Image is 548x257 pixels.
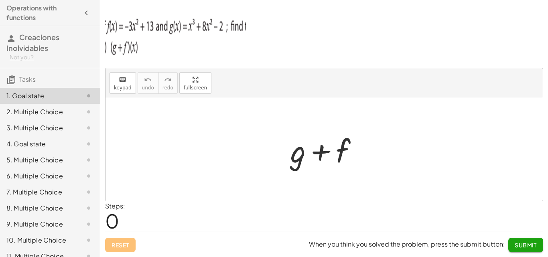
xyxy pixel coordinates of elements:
button: redoredo [158,72,178,94]
div: 3. Multiple Choice [6,123,71,133]
span: redo [162,85,173,91]
span: Creaciones Inolvidables [6,32,59,53]
i: Task not started. [84,123,93,133]
div: 6. Multiple Choice [6,171,71,181]
i: Task not started. [84,235,93,245]
span: 0 [105,208,119,233]
i: Task not started. [84,219,93,229]
i: keyboard [119,75,126,85]
label: Steps: [105,202,125,210]
button: keyboardkeypad [110,72,136,94]
span: undo [142,85,154,91]
i: Task not started. [84,203,93,213]
i: Task not started. [84,171,93,181]
img: 0912d1d0bb122bf820112a47fb2014cd0649bff43fc109eadffc21f6a751f95a.png [105,11,246,59]
div: 4. Goal state [6,139,71,149]
i: undo [144,75,152,85]
i: Task not started. [84,187,93,197]
div: 8. Multiple Choice [6,203,71,213]
h4: Operations with functions [6,3,79,22]
span: keypad [114,85,132,91]
span: Tasks [19,75,36,83]
button: fullscreen [179,72,211,94]
div: Not you? [10,53,93,61]
span: When you think you solved the problem, press the submit button: [309,240,505,248]
i: redo [164,75,172,85]
div: 2. Multiple Choice [6,107,71,117]
i: Task not started. [84,107,93,117]
button: Submit [508,238,543,252]
div: 7. Multiple Choice [6,187,71,197]
div: 9. Multiple Choice [6,219,71,229]
div: 1. Goal state [6,91,71,101]
button: undoundo [138,72,158,94]
i: Task not started. [84,91,93,101]
i: Task not started. [84,155,93,165]
span: fullscreen [184,85,207,91]
div: 10. Multiple Choice [6,235,71,245]
div: 5. Multiple Choice [6,155,71,165]
span: Submit [515,241,537,249]
i: Task not started. [84,139,93,149]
